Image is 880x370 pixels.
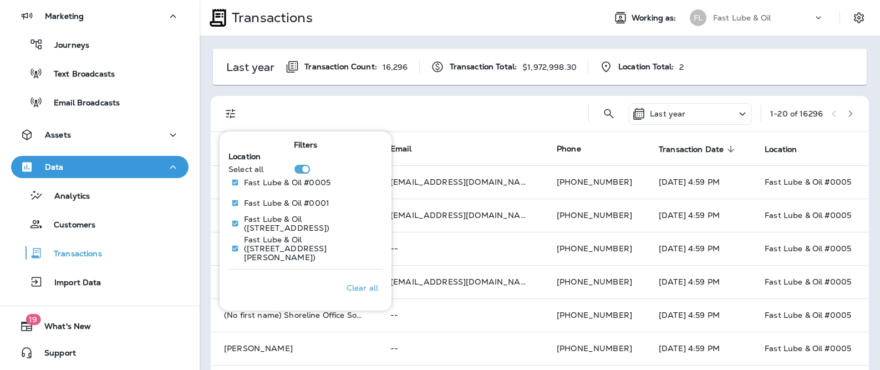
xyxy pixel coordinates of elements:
[645,232,751,265] td: [DATE] 4:59 PM
[645,298,751,332] td: [DATE] 4:59 PM
[11,342,189,364] button: Support
[211,199,377,232] td: [PERSON_NAME]
[244,215,374,232] p: Fast Lube & Oil ([STREET_ADDRESS])
[645,165,751,199] td: [DATE] 4:59 PM
[45,163,64,171] p: Data
[220,103,242,125] button: Filters
[377,265,543,298] td: [EMAIL_ADDRESS][DOMAIN_NAME]
[43,69,115,80] p: Text Broadcasts
[11,62,189,85] button: Text Broadcasts
[244,199,329,207] p: Fast Lube & Oil #0001
[849,8,869,28] button: Settings
[543,232,645,265] td: [PHONE_NUMBER]
[765,343,851,353] span: Fast Lube & Oil #0005
[390,344,530,353] p: --
[390,244,530,253] p: --
[770,109,823,118] div: 1 - 20 of 16296
[228,165,263,174] p: Select all
[543,265,645,298] td: [PHONE_NUMBER]
[227,9,313,26] p: Transactions
[45,12,84,21] p: Marketing
[43,278,101,288] p: Import Data
[679,63,684,72] p: 2
[713,13,771,22] p: Fast Lube & Oil
[765,144,811,154] span: Location
[11,184,189,207] button: Analytics
[377,165,543,199] td: [EMAIL_ADDRESS][DOMAIN_NAME]
[650,109,685,118] p: Last year
[226,63,274,72] p: Last year
[450,62,517,72] span: Transaction Total:
[543,298,645,332] td: [PHONE_NUMBER]
[632,13,679,23] span: Working as:
[43,40,89,51] p: Journeys
[11,5,189,27] button: Marketing
[765,210,851,220] span: Fast Lube & Oil #0005
[211,232,377,265] td: [PERSON_NAME]
[557,144,581,154] span: Phone
[342,274,383,302] button: Clear all
[33,348,76,362] span: Support
[43,191,90,202] p: Analytics
[228,151,261,161] span: Location
[383,63,408,72] p: 16,296
[43,220,95,231] p: Customers
[598,103,620,125] button: Search Transactions
[390,311,530,320] p: --
[211,165,377,199] td: [PERSON_NAME]
[33,322,91,335] span: What's New
[690,9,706,26] div: FL
[543,165,645,199] td: [PHONE_NUMBER]
[377,199,543,232] td: [EMAIL_ADDRESS][DOMAIN_NAME]
[11,124,189,146] button: Assets
[645,199,751,232] td: [DATE] 4:59 PM
[11,212,189,236] button: Customers
[244,235,374,262] p: Fast Lube & Oil ([STREET_ADDRESS][PERSON_NAME])
[765,177,851,187] span: Fast Lube & Oil #0005
[11,90,189,114] button: Email Broadcasts
[211,265,377,298] td: [PERSON_NAME]
[347,283,378,292] p: Clear all
[765,244,851,254] span: Fast Lube & Oil #0005
[43,249,102,260] p: Transactions
[43,98,120,109] p: Email Broadcasts
[45,130,71,139] p: Assets
[765,145,797,154] span: Location
[11,270,189,293] button: Import Data
[659,144,738,154] span: Transaction Date
[11,315,189,337] button: 19What's New
[390,144,411,154] span: Email
[26,314,40,325] span: 19
[522,63,577,72] p: $1,972,998.30
[211,298,377,332] td: (No first name) Shoreline Office Solutions
[543,332,645,365] td: [PHONE_NUMBER]
[294,140,318,150] span: Filters
[765,310,851,320] span: Fast Lube & Oil #0005
[11,156,189,178] button: Data
[211,332,377,365] td: [PERSON_NAME]
[244,178,330,187] p: Fast Lube & Oil #0005
[543,199,645,232] td: [PHONE_NUMBER]
[618,62,674,72] span: Location Total:
[645,332,751,365] td: [DATE] 4:59 PM
[220,125,391,311] div: Filters
[304,62,377,72] span: Transaction Count:
[11,241,189,265] button: Transactions
[645,265,751,298] td: [DATE] 4:59 PM
[659,145,724,154] span: Transaction Date
[11,33,189,56] button: Journeys
[765,277,851,287] span: Fast Lube & Oil #0005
